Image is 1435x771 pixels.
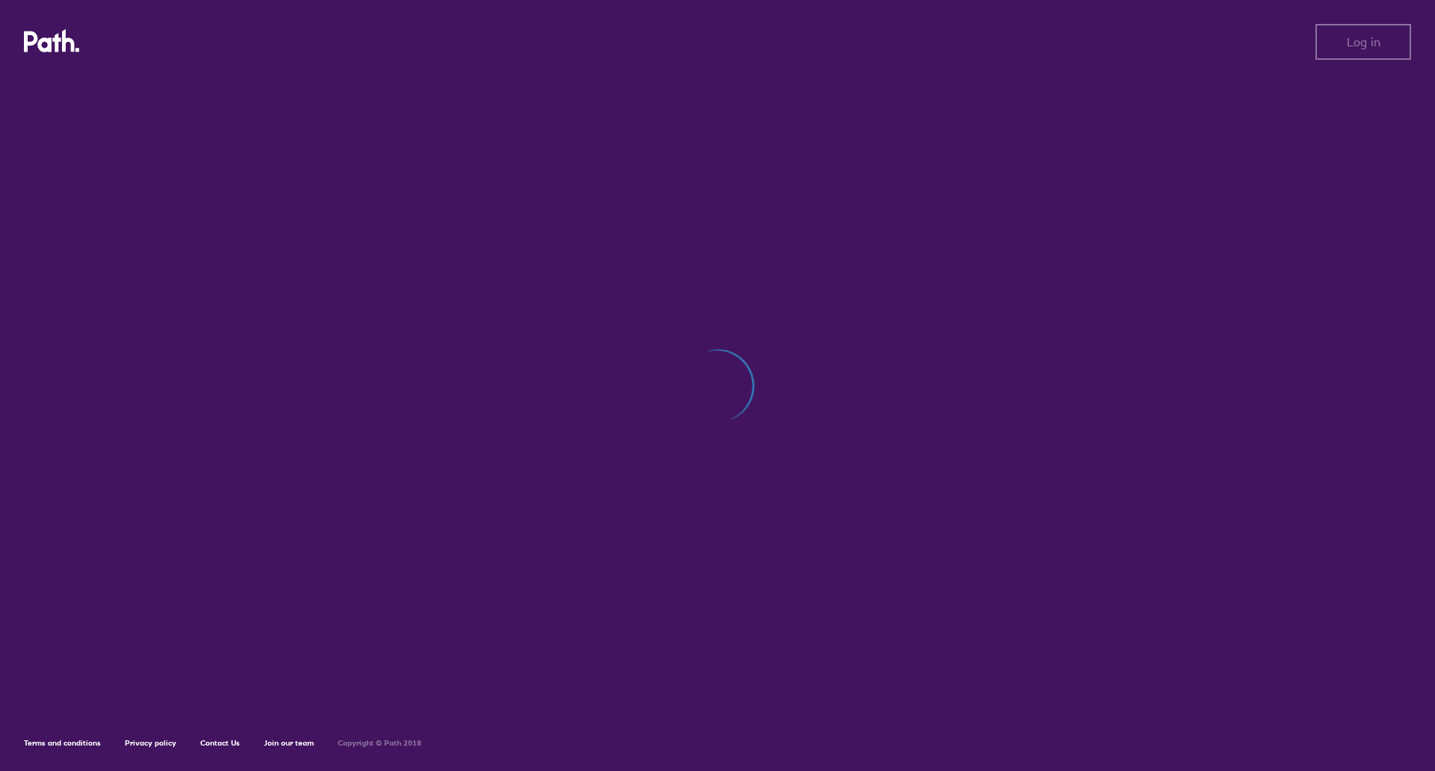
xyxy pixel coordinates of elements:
[125,738,176,748] a: Privacy policy
[1315,24,1411,60] button: Log in
[200,738,240,748] a: Contact Us
[24,738,101,748] a: Terms and conditions
[338,739,422,748] h6: Copyright © Path 2018
[1347,35,1380,49] span: Log in
[264,738,314,748] a: Join our team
